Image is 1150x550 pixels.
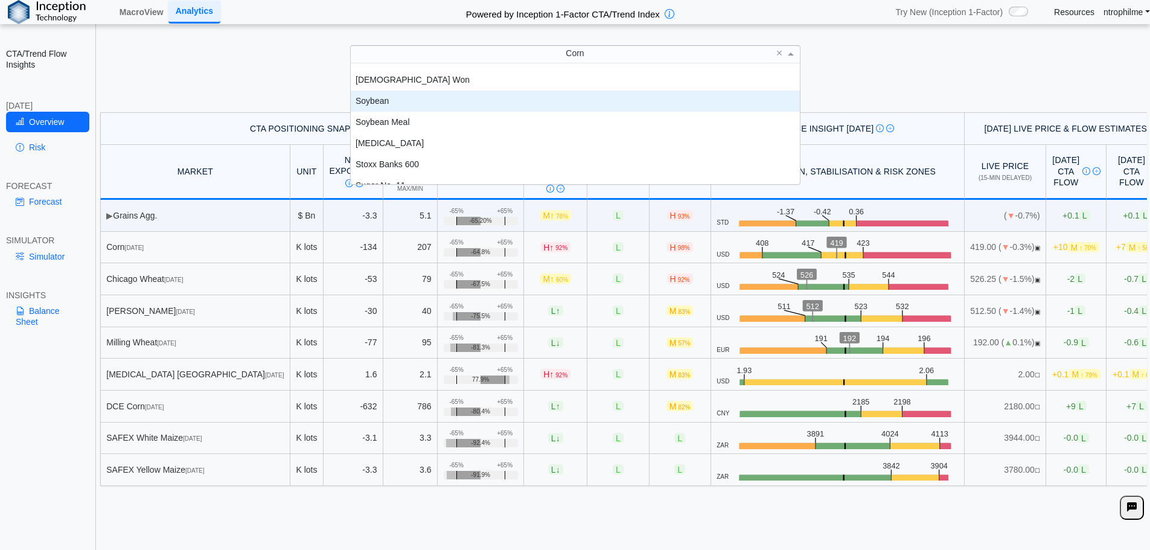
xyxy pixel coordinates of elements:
[666,369,694,379] span: M
[557,185,564,193] img: Read More
[471,313,490,320] span: -75.5%
[383,454,438,486] td: 3.6
[1123,210,1150,220] span: +0.1
[145,404,164,411] span: [DATE]
[290,232,324,264] td: K lots
[472,376,489,383] span: 77.9%
[1035,404,1040,411] span: NO FEED: Live data feed not provided for this market.
[6,191,89,212] a: Forecast
[497,462,513,469] div: +65%
[844,270,857,280] text: 535
[106,432,284,443] div: SAFEX White Maize
[1052,155,1100,188] div: [DATE] CTA Flow
[717,378,729,385] span: USD
[613,210,624,220] span: L
[1067,305,1085,316] span: -1
[290,423,324,455] td: K lots
[157,340,176,347] span: [DATE]
[383,295,438,327] td: 40
[461,4,665,21] h2: Powered by Inception 1-Factor CTA/Trend Index
[540,369,570,379] span: H
[324,232,383,264] td: -134
[1136,401,1147,411] span: L
[1093,167,1100,175] img: Read More
[566,48,584,58] span: Corn
[613,464,624,475] span: L
[471,249,490,256] span: -64.8%
[881,429,899,438] text: 4024
[351,133,800,154] div: [MEDICAL_DATA]
[550,274,554,284] span: ↑
[613,305,624,316] span: L
[6,137,89,158] a: Risk
[843,334,856,343] text: 192
[922,366,937,375] text: 2.06
[106,464,284,475] div: SAFEX Yellow Maize
[1062,210,1090,220] span: +0.1
[555,245,567,251] span: 92%
[449,398,463,406] div: -65%
[876,124,884,132] img: Info
[1001,306,1010,316] span: ▼
[164,277,183,283] span: [DATE]
[776,48,783,59] span: ×
[497,239,513,246] div: +65%
[807,429,825,438] text: 3891
[678,213,690,220] span: 93%
[1035,372,1040,379] span: NO FEED: Live data feed not provided for this market.
[1139,433,1149,443] span: L
[1035,309,1040,315] span: OPEN: Market session is currently open.
[678,245,690,251] span: 98%
[1139,337,1149,348] span: L
[471,440,490,447] span: -92.4%
[965,295,1047,327] td: 512.50 ( -1.4%)
[100,200,290,232] td: Grains Agg.
[965,200,1047,232] td: ( -0.7%)
[556,306,560,316] span: ↑
[1075,273,1085,284] span: L
[106,211,113,220] span: ▶
[1054,7,1094,18] a: Resources
[855,302,867,312] text: 523
[265,372,284,379] span: [DATE]
[168,1,220,23] a: Analytics
[965,232,1047,264] td: 419.00 ( -0.3%)
[667,242,693,252] span: H
[1035,435,1040,442] span: NO FEED: Live data feed not provided for this market.
[176,309,194,315] span: [DATE]
[678,404,690,411] span: 82%
[1004,337,1012,347] span: ▲
[857,238,869,248] text: 423
[383,391,438,423] td: 786
[540,273,571,284] span: M
[6,112,89,132] a: Overview
[933,461,951,470] text: 3904
[324,327,383,359] td: -77
[1078,433,1089,443] span: L
[6,301,89,332] a: Balance Sheet
[1079,210,1090,220] span: L
[449,208,463,215] div: -65%
[802,270,814,280] text: 526
[613,433,624,443] span: L
[613,273,624,284] span: L
[674,433,685,443] span: L
[1124,273,1149,284] span: -0.7
[737,366,752,375] text: 1.93
[290,359,324,391] td: K lots
[1139,305,1149,316] span: L
[1007,211,1015,220] span: ▼
[852,398,870,407] text: 2185
[1035,467,1040,474] span: NO FEED: Live data feed not provided for this market.
[893,398,911,407] text: 2198
[1067,273,1085,284] span: -2
[1124,464,1149,475] span: -0.0
[548,305,563,316] span: L
[383,200,438,232] td: 5.1
[540,242,570,252] span: H
[324,359,383,391] td: 1.6
[6,235,89,246] div: SIMULATOR
[674,464,685,475] span: L
[667,273,693,284] span: H
[351,69,800,91] div: [DEMOGRAPHIC_DATA] Won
